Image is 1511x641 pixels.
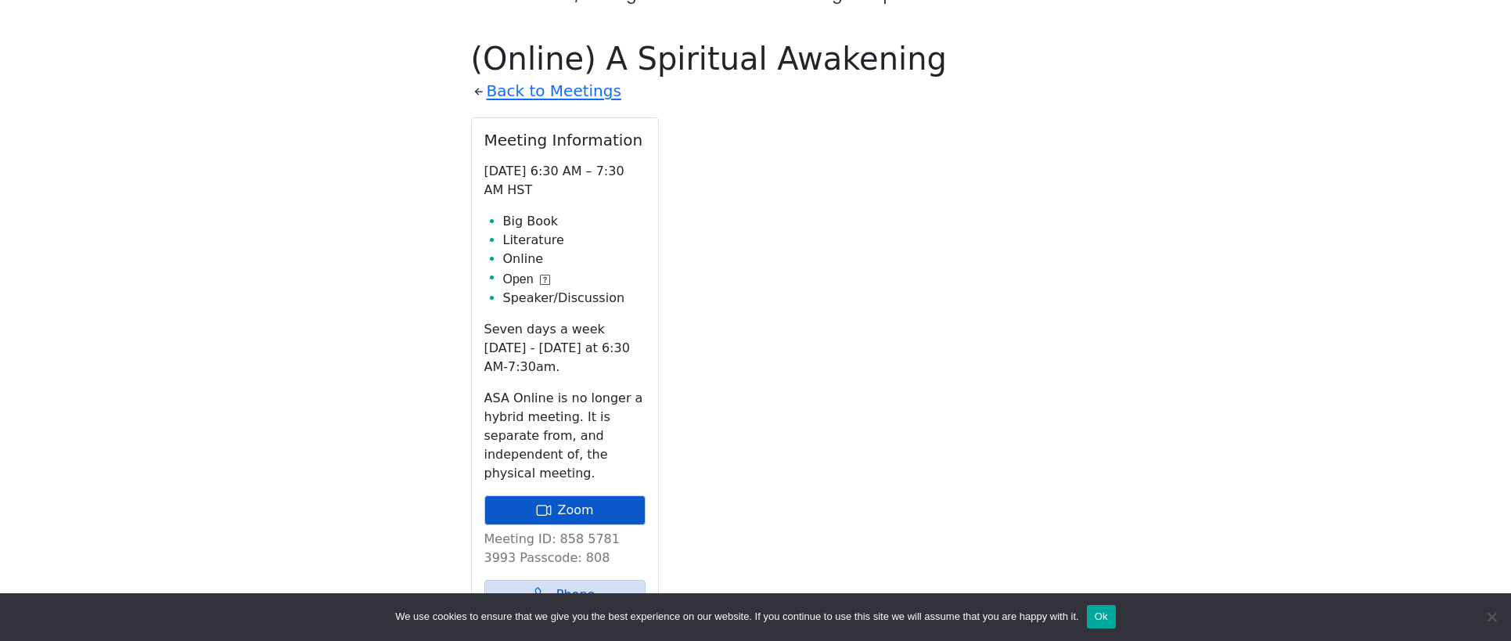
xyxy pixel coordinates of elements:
[484,162,646,200] p: [DATE] 6:30 AM – 7:30 AM HST
[487,77,621,105] a: Back to Meetings
[1484,609,1499,625] span: No
[503,289,646,308] li: Speaker/Discussion
[1087,605,1116,628] button: Ok
[484,320,646,376] p: Seven days a week [DATE] - [DATE] at 6:30 AM-7:30am.
[484,131,646,149] h2: Meeting Information
[503,270,550,289] button: Open
[484,530,646,567] p: Meeting ID: 858 5781 3993 Passcode: 808
[471,40,1041,77] h1: (Online) A Spiritual Awakening
[503,212,646,231] li: Big Book
[395,609,1078,625] span: We use cookies to ensure that we give you the best experience on our website. If you continue to ...
[484,580,646,610] a: Phone
[503,231,646,250] li: Literature
[503,250,646,268] li: Online
[484,495,646,525] a: Zoom
[503,270,534,289] span: Open
[484,389,646,483] p: ASA Online is no longer a hybrid meeting. It is separate from, and independent of, the physical m...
